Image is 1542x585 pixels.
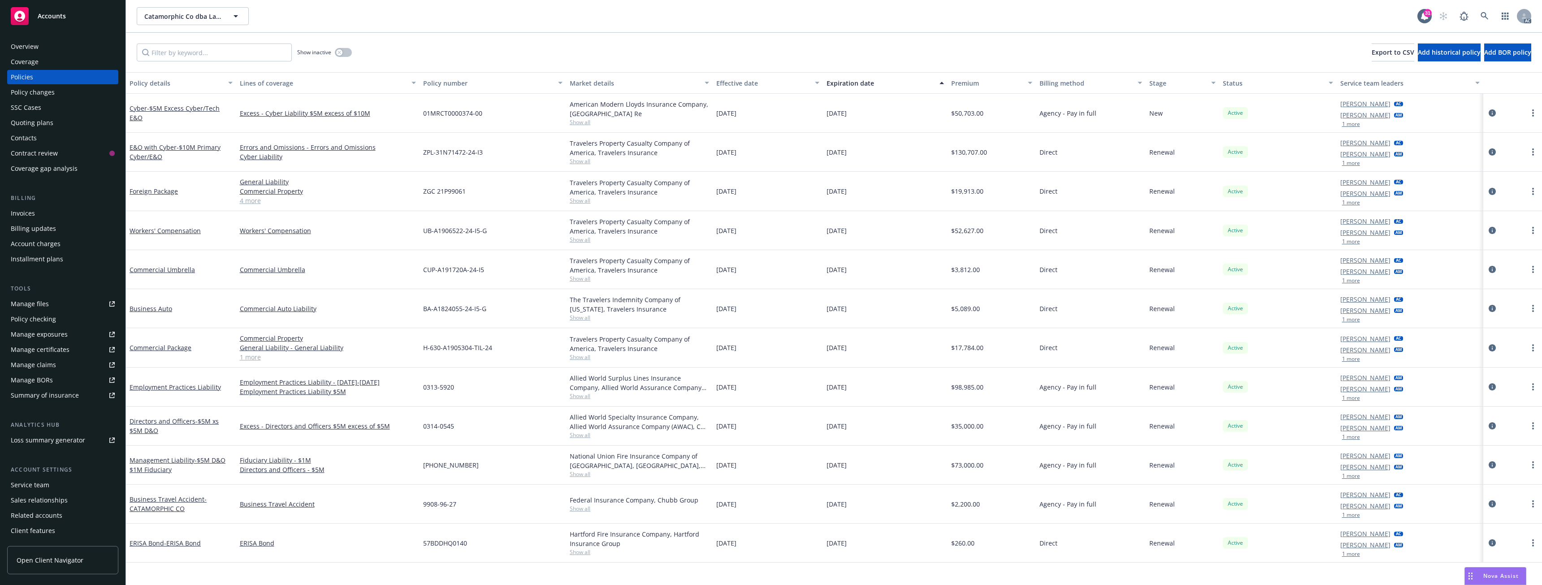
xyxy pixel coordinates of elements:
button: 1 more [1342,356,1360,362]
a: [PERSON_NAME] [1340,334,1390,343]
span: Direct [1040,186,1057,196]
span: [DATE] [827,538,847,548]
span: [PHONE_NUMBER] [423,460,479,470]
div: The Travelers Indemnity Company of [US_STATE], Travelers Insurance [570,295,709,314]
a: circleInformation [1487,147,1498,157]
a: Contract review [7,146,118,160]
a: [PERSON_NAME] [1340,99,1390,108]
button: Expiration date [823,72,948,94]
a: Sales relationships [7,493,118,507]
a: Loss summary generator [7,433,118,447]
a: Installment plans [7,252,118,266]
button: 1 more [1342,434,1360,440]
button: 1 more [1342,395,1360,401]
button: Lines of coverage [236,72,420,94]
a: Account charges [7,237,118,251]
a: Business Travel Accident [240,499,416,509]
span: Active [1226,539,1244,547]
span: [DATE] [716,108,736,118]
span: Renewal [1149,343,1175,352]
a: Policies [7,70,118,84]
a: Policy checking [7,312,118,326]
a: Manage certificates [7,342,118,357]
a: Cyber [130,104,220,122]
button: 1 more [1342,512,1360,518]
a: Manage exposures [7,327,118,342]
div: Coverage [11,55,39,69]
span: [DATE] [716,343,736,352]
a: Manage BORs [7,373,118,387]
a: 4 more [240,196,416,205]
span: Renewal [1149,226,1175,235]
span: Show all [570,118,709,126]
a: Fiduciary Liability - $1M [240,455,416,465]
span: Show all [570,314,709,321]
a: Commercial Property [240,334,416,343]
span: Accounts [38,13,66,20]
a: Client features [7,524,118,538]
span: $52,627.00 [951,226,983,235]
div: Allied World Surplus Lines Insurance Company, Allied World Assurance Company (AWAC), CRC Group [570,373,709,392]
div: Related accounts [11,508,62,523]
div: Sales relationships [11,493,68,507]
div: Contract review [11,146,58,160]
a: Coverage [7,55,118,69]
a: more [1528,108,1538,118]
span: Active [1226,265,1244,273]
span: Active [1226,500,1244,508]
a: Manage claims [7,358,118,372]
button: Policy details [126,72,236,94]
span: Direct [1040,343,1057,352]
span: Renewal [1149,382,1175,392]
span: Show all [570,157,709,165]
button: Billing method [1036,72,1146,94]
a: Switch app [1496,7,1514,25]
a: circleInformation [1487,381,1498,392]
a: ERISA Bond [240,538,416,548]
a: [PERSON_NAME] [1340,189,1390,198]
span: Active [1226,304,1244,312]
div: Contacts [11,131,37,145]
div: Travelers Property Casualty Company of America, Travelers Insurance [570,334,709,353]
span: Add historical policy [1418,48,1481,56]
button: Policy number [420,72,566,94]
div: Manage certificates [11,342,69,357]
a: Directors and Officers [130,417,219,435]
div: Tools [7,284,118,293]
a: more [1528,147,1538,157]
span: [DATE] [827,265,847,274]
button: Market details [566,72,713,94]
span: [DATE] [716,226,736,235]
div: Policy changes [11,85,55,100]
div: Quoting plans [11,116,53,130]
a: Employment Practices Liability - [DATE]-[DATE] Employment Practices Liability $5M [240,377,416,396]
span: $19,913.00 [951,186,983,196]
div: Allied World Specialty Insurance Company, Allied World Assurance Company (AWAC), CRC Group [570,412,709,431]
a: Quoting plans [7,116,118,130]
a: more [1528,420,1538,431]
div: Policies [11,70,33,84]
span: Renewal [1149,538,1175,548]
a: Commercial Package [130,343,191,352]
button: Add BOR policy [1484,43,1531,61]
a: more [1528,342,1538,353]
a: Workers' Compensation [130,226,201,235]
span: [DATE] [827,108,847,118]
div: Billing [7,194,118,203]
span: Active [1226,109,1244,117]
div: Summary of insurance [11,388,79,403]
span: Direct [1040,147,1057,157]
span: $35,000.00 [951,421,983,431]
a: E&O with Cyber [130,143,221,161]
div: Federal Insurance Company, Chubb Group [570,495,709,505]
span: Show all [570,197,709,204]
div: Loss summary generator [11,433,85,447]
a: [PERSON_NAME] [1340,490,1390,499]
a: Cyber Liability [240,152,416,161]
span: Active [1226,461,1244,469]
div: Analytics hub [7,420,118,429]
a: Management Liability [130,456,225,474]
a: [PERSON_NAME] [1340,217,1390,226]
span: H-630-A1905304-TIL-24 [423,343,492,352]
